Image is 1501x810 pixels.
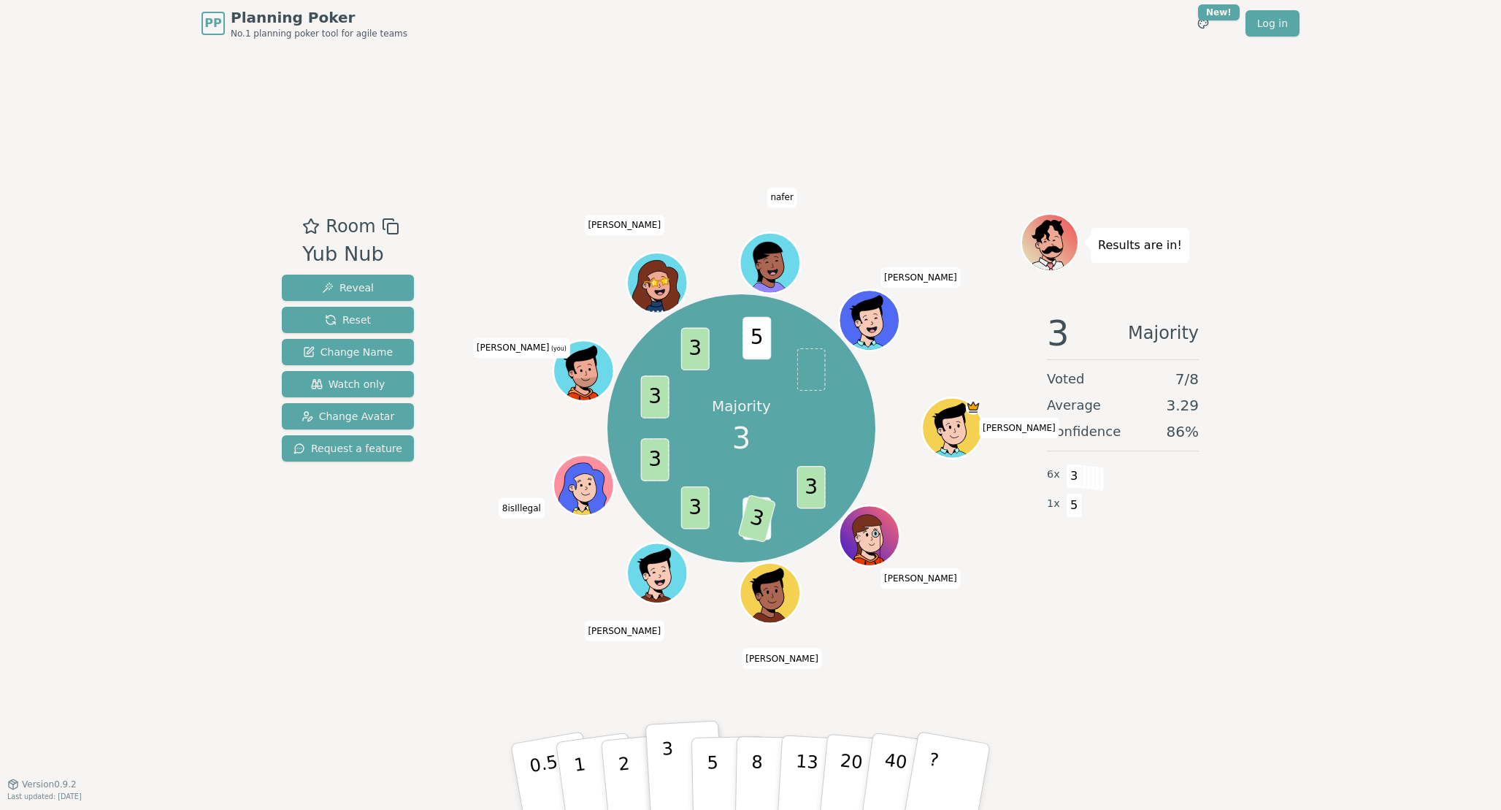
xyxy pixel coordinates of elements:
span: PP [204,15,221,32]
div: New! [1198,4,1240,20]
div: Yub Nub [302,240,399,270]
span: Click to change your name [742,649,822,669]
span: 7 / 8 [1175,369,1199,389]
span: 6 x [1047,467,1060,483]
button: Reset [282,307,414,333]
span: 5 [743,317,772,360]
span: Change Avatar [302,409,395,424]
span: Planning Poker [231,7,407,28]
p: Results are in! [1098,235,1182,256]
span: Click to change your name [584,621,664,641]
span: 3 [797,466,826,509]
button: Request a feature [282,435,414,462]
span: Last updated: [DATE] [7,792,82,801]
span: Voted [1047,369,1085,389]
button: Change Name [282,339,414,365]
span: Click to change your name [584,215,664,236]
span: 3 [1047,316,1070,351]
a: Log in [1245,10,1300,37]
span: 3 [681,328,710,371]
button: Add as favourite [302,213,320,240]
span: 3 [738,494,777,543]
span: 3.29 [1166,395,1199,416]
span: 5 [1066,493,1083,518]
span: No.1 planning poker tool for agile teams [231,28,407,39]
span: Reset [325,313,371,327]
button: New! [1190,10,1216,37]
span: Click to change your name [880,267,961,288]
span: 3 [1066,464,1083,489]
span: Click to change your name [880,568,961,589]
span: Confidence [1047,421,1121,442]
span: 3 [732,416,750,460]
span: Reveal [322,280,374,295]
span: (you) [549,346,567,353]
button: Watch only [282,371,414,397]
span: 3 [641,375,669,419]
span: Change Name [303,345,393,359]
span: Room [326,213,375,240]
span: Maanya is the host [966,400,981,415]
button: Version0.9.2 [7,779,77,790]
span: Average [1047,395,1101,416]
span: 86 % [1167,421,1199,442]
p: Majority [712,396,771,416]
span: Click to change your name [499,498,545,519]
button: Click to change your avatar [556,343,613,400]
a: PPPlanning PokerNo.1 planning poker tool for agile teams [201,7,407,39]
button: Change Avatar [282,403,414,429]
span: Click to change your name [767,188,797,208]
span: Request a feature [293,441,402,456]
span: 3 [681,486,710,530]
button: Reveal [282,275,414,301]
span: Majority [1128,316,1199,351]
span: Version 0.9.2 [22,779,77,790]
span: 3 [641,438,669,481]
span: Watch only [311,377,385,391]
span: Click to change your name [979,418,1059,438]
span: 1 x [1047,496,1060,512]
span: Click to change your name [473,338,570,359]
